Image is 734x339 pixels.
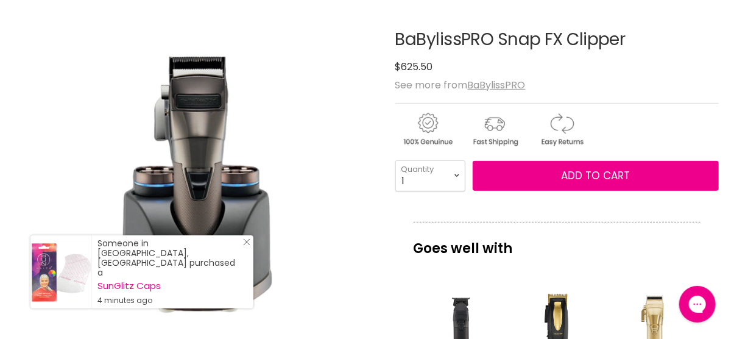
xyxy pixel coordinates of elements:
[414,222,700,262] p: Goes well with
[395,160,465,191] select: Quantity
[561,168,630,183] span: Add to cart
[395,30,719,49] h1: BaBylissPRO Snap FX Clipper
[30,235,91,309] a: Visit product page
[673,282,722,327] iframe: Gorgias live chat messenger
[97,296,241,305] small: 4 minutes ago
[238,238,250,251] a: Close Notification
[395,60,433,74] span: $625.50
[97,281,241,291] a: SunGlitz Caps
[395,111,460,148] img: genuine.gif
[529,111,594,148] img: returns.gif
[97,238,241,305] div: Someone in [GEOGRAPHIC_DATA], [GEOGRAPHIC_DATA] purchased a
[395,78,526,92] span: See more from
[462,111,527,148] img: shipping.gif
[243,238,250,246] svg: Close Icon
[473,161,719,191] button: Add to cart
[468,78,526,92] a: BaBylissPRO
